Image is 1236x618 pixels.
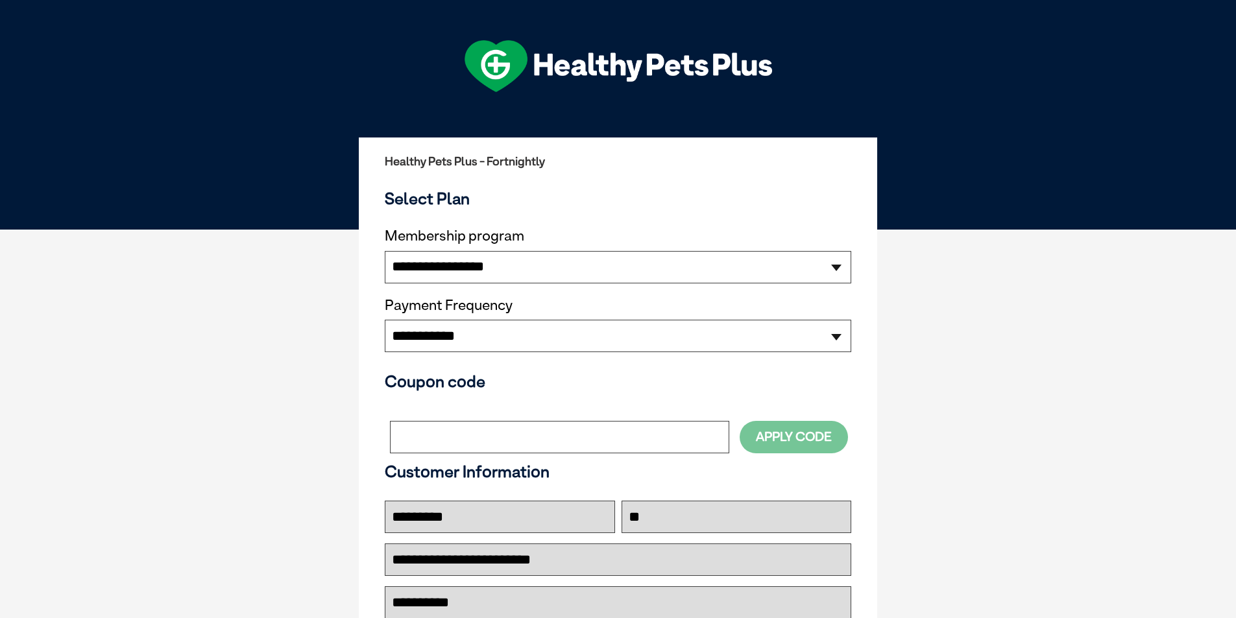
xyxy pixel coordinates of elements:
h3: Customer Information [385,462,851,481]
label: Payment Frequency [385,297,513,314]
h3: Select Plan [385,189,851,208]
img: hpp-logo-landscape-green-white.png [465,40,772,92]
label: Membership program [385,228,851,244]
button: Apply Code [740,421,848,453]
h2: Healthy Pets Plus - Fortnightly [385,155,851,168]
h3: Coupon code [385,372,851,391]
